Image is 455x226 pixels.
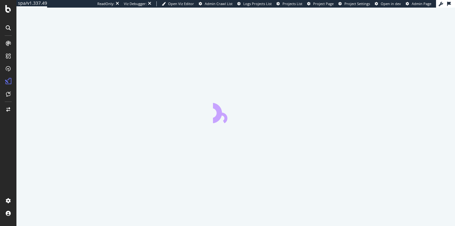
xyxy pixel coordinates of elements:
a: Logs Projects List [237,1,272,6]
a: Projects List [276,1,302,6]
div: Viz Debugger: [124,1,147,6]
a: Open Viz Editor [162,1,194,6]
a: Admin Crawl List [199,1,233,6]
a: Project Page [307,1,334,6]
span: Project Page [313,1,334,6]
span: Admin Page [412,1,431,6]
a: Admin Page [406,1,431,6]
div: animation [213,100,258,123]
a: Open in dev [375,1,401,6]
span: Open Viz Editor [168,1,194,6]
div: ReadOnly: [97,1,114,6]
a: Project Settings [338,1,370,6]
span: Projects List [282,1,302,6]
span: Project Settings [344,1,370,6]
span: Open in dev [381,1,401,6]
span: Logs Projects List [243,1,272,6]
span: Admin Crawl List [205,1,233,6]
